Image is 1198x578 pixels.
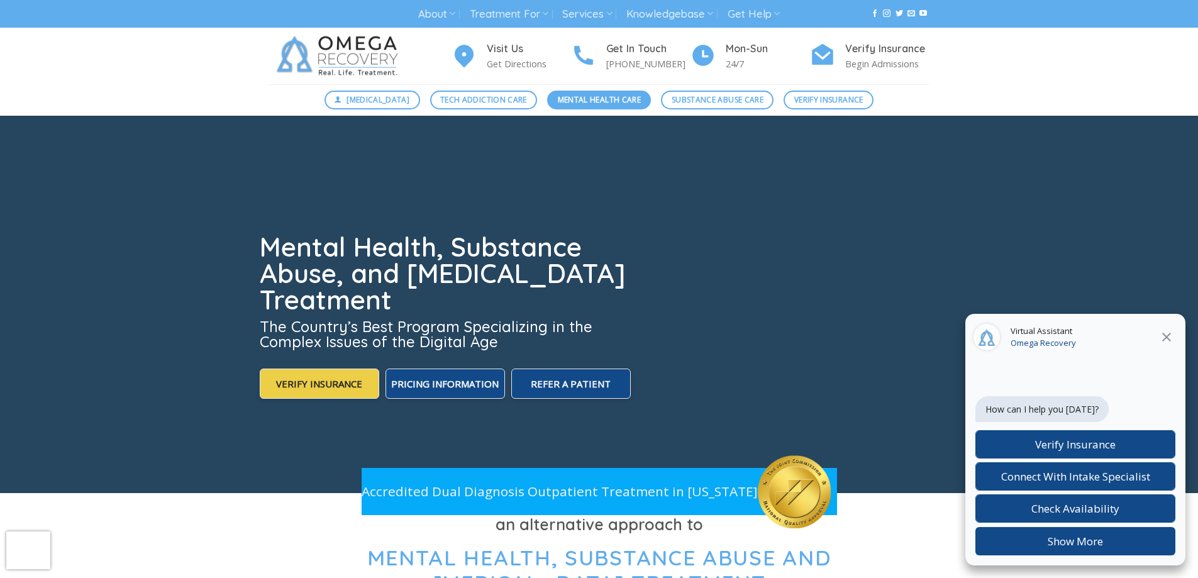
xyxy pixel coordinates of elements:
[470,3,548,26] a: Treatment For
[810,41,929,72] a: Verify Insurance Begin Admissions
[440,94,527,106] span: Tech Addiction Care
[260,234,633,313] h1: Mental Health, Substance Abuse, and [MEDICAL_DATA] Treatment
[558,94,641,106] span: Mental Health Care
[907,9,915,18] a: Send us an email
[606,41,691,57] h4: Get In Touch
[347,94,409,106] span: [MEDICAL_DATA]
[845,41,929,57] h4: Verify Insurance
[726,41,810,57] h4: Mon-Sun
[883,9,890,18] a: Follow on Instagram
[269,28,411,84] img: Omega Recovery
[487,41,571,57] h4: Visit Us
[784,91,874,109] a: Verify Insurance
[626,3,713,26] a: Knowledgebase
[430,91,538,109] a: Tech Addiction Care
[672,94,763,106] span: Substance Abuse Care
[452,41,571,72] a: Visit Us Get Directions
[362,481,758,502] p: Accredited Dual Diagnosis Outpatient Treatment in [US_STATE]
[260,319,633,349] h3: The Country’s Best Program Specializing in the Complex Issues of the Digital Age
[606,57,691,71] p: [PHONE_NUMBER]
[794,94,863,106] span: Verify Insurance
[418,3,455,26] a: About
[728,3,780,26] a: Get Help
[845,57,929,71] p: Begin Admissions
[661,91,774,109] a: Substance Abuse Care
[547,91,651,109] a: Mental Health Care
[562,3,612,26] a: Services
[919,9,927,18] a: Follow on YouTube
[571,41,691,72] a: Get In Touch [PHONE_NUMBER]
[896,9,903,18] a: Follow on Twitter
[726,57,810,71] p: 24/7
[324,91,420,109] a: [MEDICAL_DATA]
[269,512,929,537] h3: an alternative approach to
[487,57,571,71] p: Get Directions
[871,9,879,18] a: Follow on Facebook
